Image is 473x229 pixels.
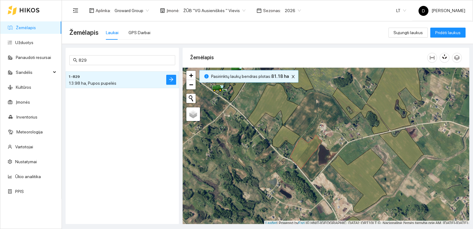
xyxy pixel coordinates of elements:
span: info-circle [204,74,209,79]
button: menu-fold [69,4,82,17]
button: Initiate a new search [186,94,196,103]
span: arrow-right [169,77,174,83]
a: Esri [298,221,305,225]
div: Laukai [106,29,119,36]
a: Zoom in [186,71,196,80]
a: Layers [186,107,200,121]
a: Panaudoti resursai [16,55,51,60]
a: Nustatymai [15,159,37,164]
span: Įmonė : [167,7,180,14]
a: Vartotojai [15,144,33,149]
span: Sandėlis [16,66,51,79]
input: Paieška [79,57,171,64]
button: Sujungti laukus [388,28,428,38]
span: Aplinka : [96,7,111,14]
a: Žemėlapis [16,25,36,30]
span: layout [89,8,94,13]
span: LT [396,6,406,15]
a: PPIS [15,189,24,194]
span: calendar [257,8,262,13]
a: Sujungti laukus [388,30,428,35]
a: Kultūros [16,85,31,90]
button: close [289,73,297,80]
button: column-width [427,53,437,63]
button: arrow-right [166,75,176,85]
span: ŽŪB "VG Ausieniškės " Vievis [183,6,245,15]
a: Užduotys [15,40,33,45]
a: Pridėti laukus [430,30,466,35]
button: Pridėti laukus [430,28,466,38]
a: Įmonės [16,100,30,105]
span: 1-829 [68,74,80,80]
a: Meteorologija [16,129,43,134]
span: − [189,81,193,88]
span: close [290,74,297,79]
span: D [422,6,425,16]
span: Žemėlapis [69,28,98,38]
span: 13.98 ha, Pupos pupelės [68,81,116,86]
span: column-width [427,55,437,60]
div: GPS Darbai [128,29,150,36]
span: + [189,71,193,79]
a: Inventorius [16,115,37,119]
b: 81.18 ha [271,74,289,79]
div: | Powered by © HNIT-[GEOGRAPHIC_DATA]; ORT10LT ©, Nacionalinė žemės tarnyba prie AM, [DATE]-[DATE] [264,221,469,226]
a: Zoom out [186,80,196,89]
span: | [306,221,307,225]
span: 2026 [285,6,301,15]
div: Žemėlapis [190,49,427,66]
a: Ūkio analitika [15,174,41,179]
span: Pridėti laukus [435,29,461,36]
span: Sezonas : [263,7,281,14]
span: Sujungti laukus [393,29,423,36]
span: Pasirinktų laukų bendras plotas : [211,73,289,80]
a: Leaflet [266,221,277,225]
span: [PERSON_NAME] [419,8,465,13]
span: menu-fold [73,8,78,13]
span: search [73,58,77,62]
span: shop [160,8,165,13]
span: Groward Group [115,6,149,15]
